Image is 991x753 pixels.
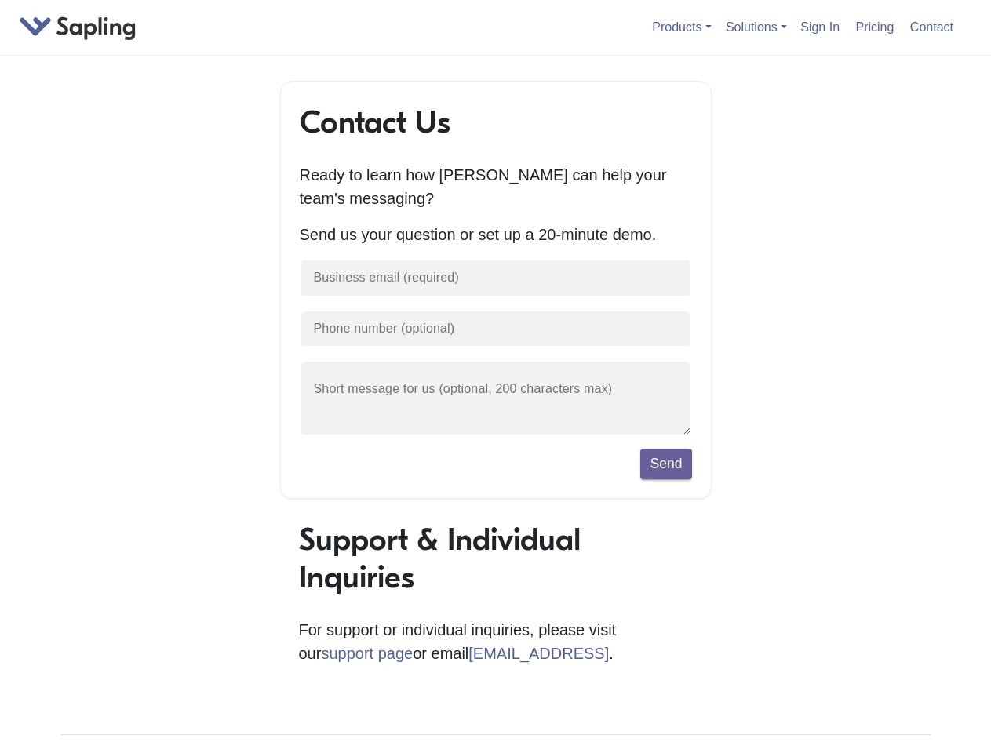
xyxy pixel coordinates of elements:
a: Sign In [794,14,846,40]
input: Phone number (optional) [300,310,692,348]
input: Business email (required) [300,259,692,297]
button: Send [640,449,691,478]
a: support page [321,645,413,662]
p: Send us your question or set up a 20-minute demo. [300,223,692,246]
h1: Support & Individual Inquiries [299,521,693,596]
p: Ready to learn how [PERSON_NAME] can help your team's messaging? [300,163,692,210]
a: Pricing [850,14,901,40]
a: Solutions [726,20,787,34]
p: For support or individual inquiries, please visit our or email . [299,618,693,665]
a: Products [652,20,711,34]
a: [EMAIL_ADDRESS] [468,645,609,662]
a: Contact [904,14,960,40]
h1: Contact Us [300,104,692,141]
